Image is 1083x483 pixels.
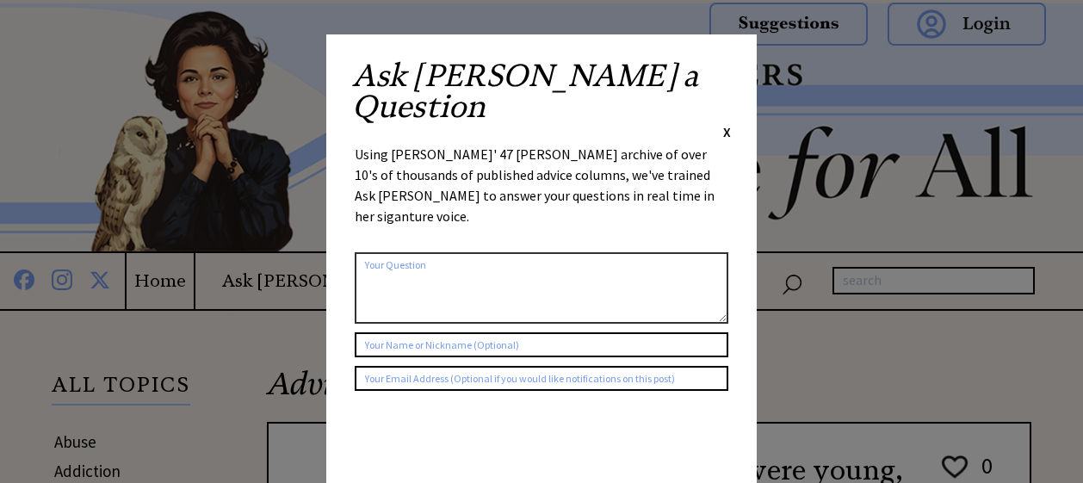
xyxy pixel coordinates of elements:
[723,123,731,140] span: X
[355,408,616,475] iframe: reCAPTCHA
[352,60,731,122] h2: Ask [PERSON_NAME] a Question
[355,366,728,391] input: Your Email Address (Optional if you would like notifications on this post)
[355,332,728,357] input: Your Name or Nickname (Optional)
[355,144,728,244] div: Using [PERSON_NAME]' 47 [PERSON_NAME] archive of over 10's of thousands of published advice colum...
